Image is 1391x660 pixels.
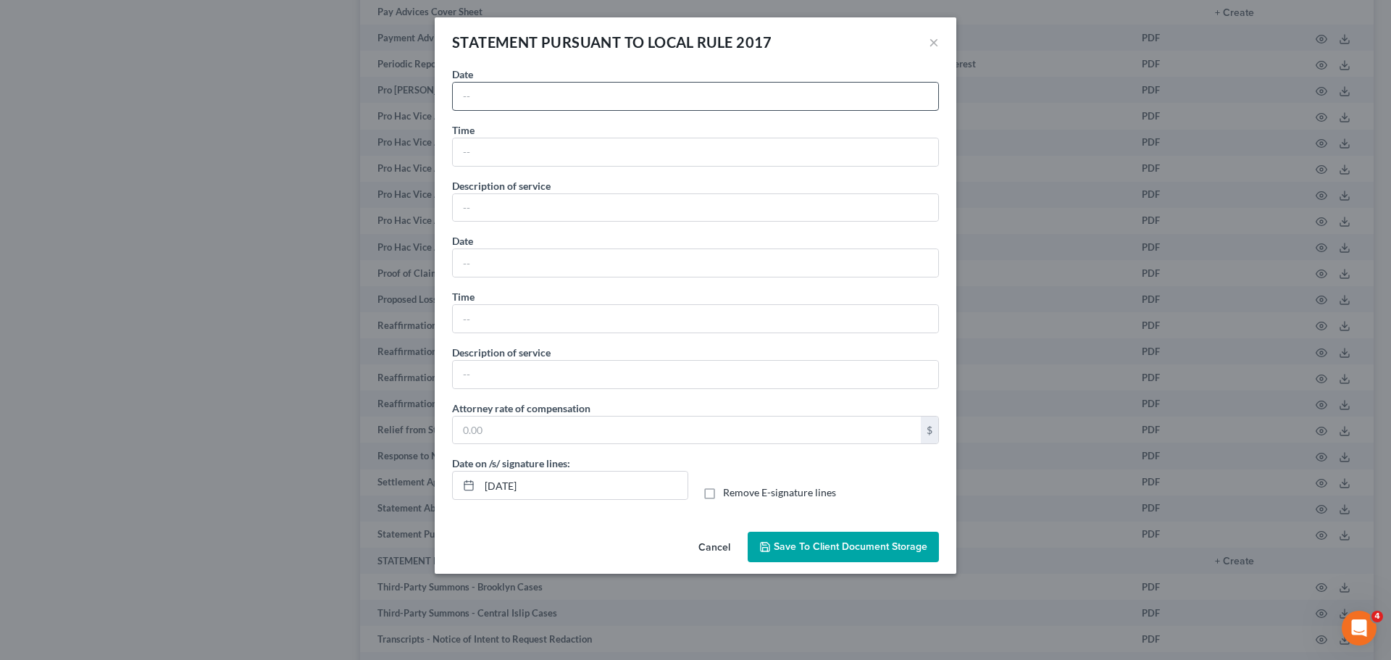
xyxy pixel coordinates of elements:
div: $ [921,417,938,444]
label: Date [452,233,473,248]
button: Save to Client Document Storage [748,532,939,562]
label: Attorney rate of compensation [452,401,590,416]
div: STATEMENT PURSUANT TO LOCAL RULE 2017 [452,32,772,52]
span: 4 [1371,611,1383,622]
input: -- [453,305,938,333]
label: Date [452,67,473,82]
span: Remove E-signature lines [723,486,836,498]
label: Date on /s/ signature lines: [452,456,570,471]
label: Description of service [452,178,551,193]
span: Save to Client Document Storage [774,540,927,553]
label: Description of service [452,345,551,360]
iframe: Intercom live chat [1342,611,1377,646]
input: -- [453,249,938,277]
input: -- [453,194,938,222]
input: -- [453,138,938,166]
button: Cancel [687,533,742,562]
button: × [929,33,939,51]
label: Time [452,289,475,304]
input: MM/DD/YYYY [480,472,688,499]
label: Time [452,122,475,138]
input: -- [453,83,938,110]
input: -- [453,361,938,388]
input: 0.00 [453,417,921,444]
